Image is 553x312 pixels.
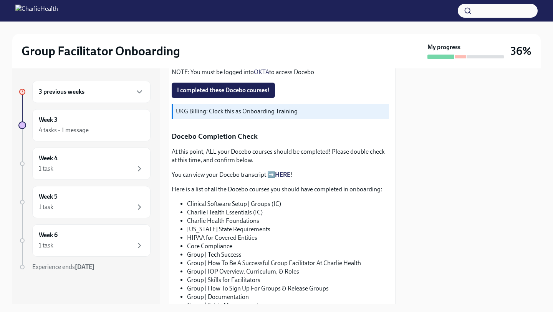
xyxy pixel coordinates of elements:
[187,251,389,259] li: Group | Tech Success
[172,131,389,141] p: Docebo Completion Check
[15,5,58,17] img: CharlieHealth
[39,203,53,211] div: 1 task
[187,242,389,251] li: Core Compliance
[187,284,389,293] li: Group | How To Sign Up For Groups & Release Groups
[39,88,84,96] h6: 3 previous weeks
[18,186,151,218] a: Week 51 task
[39,126,89,134] div: 4 tasks • 1 message
[187,259,389,267] li: Group | How To Be A Successful Group Facilitator At Charlie Health
[172,83,275,98] button: I completed these Docebo courses!
[187,301,389,310] li: Group | Crisis Management
[177,86,270,94] span: I completed these Docebo courses!
[187,217,389,225] li: Charlie Health Foundations
[18,224,151,257] a: Week 61 task
[187,276,389,284] li: Group | Skills for Facilitators
[172,171,389,179] p: You can view your Docebo transcript ➡️ !
[39,116,58,124] h6: Week 3
[254,68,269,76] a: OKTA
[39,193,58,201] h6: Week 5
[187,267,389,276] li: Group | IOP Overview, Curriculum, & Roles
[32,263,94,271] span: Experience ends
[427,43,460,51] strong: My progress
[187,293,389,301] li: Group | Documentation
[172,185,389,194] p: Here is a list of all the Docebo courses you should have completed in onboarding:
[18,109,151,141] a: Week 34 tasks • 1 message
[75,263,94,271] strong: [DATE]
[39,231,58,239] h6: Week 6
[39,164,53,173] div: 1 task
[176,107,386,116] p: UKG Billing: Clock this as Onboarding Training
[39,154,58,163] h6: Week 4
[275,171,290,178] a: HERE
[187,200,389,208] li: Clinical Software Setup | Groups (IC)
[22,43,180,59] h2: Group Facilitator Onboarding
[18,148,151,180] a: Week 41 task
[39,241,53,250] div: 1 task
[187,234,389,242] li: HIPAA for Covered Entities
[172,148,389,164] p: At this point, ALL your Docebo courses should be completed! Please double check at this time, and...
[187,208,389,217] li: Charlie Health Essentials (IC)
[187,225,389,234] li: [US_STATE] State Requirements
[32,81,151,103] div: 3 previous weeks
[510,44,531,58] h3: 36%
